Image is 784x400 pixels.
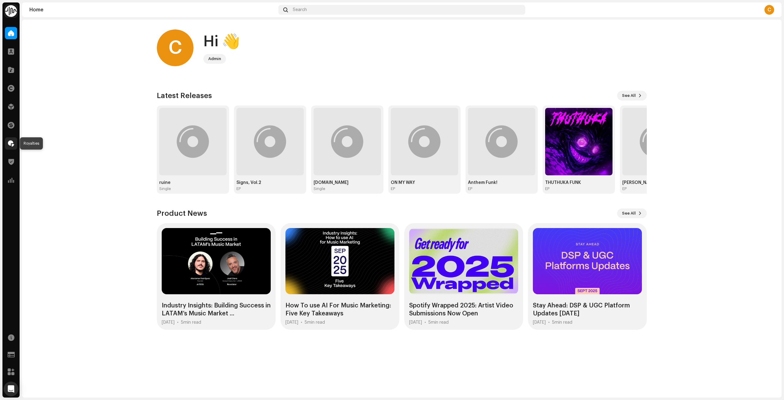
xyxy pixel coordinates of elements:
[428,320,449,325] div: 5
[285,302,394,318] div: How To use AI For Music Marketing: Five Key Takeaways
[236,180,304,185] div: Signs, Vol.2
[622,207,636,219] span: See All
[533,320,546,325] div: [DATE]
[391,186,395,191] div: EP
[203,32,240,51] div: Hi 👋
[617,91,647,101] button: See All
[409,302,518,318] div: Spotify Wrapped 2025: Artist Video Submissions Now Open
[162,320,175,325] div: [DATE]
[159,180,227,185] div: ruine
[764,5,774,15] div: C
[548,320,550,325] div: •
[181,320,201,325] div: 5
[468,186,472,191] div: EP
[301,320,302,325] div: •
[307,320,325,325] span: min read
[159,186,171,191] div: Single
[424,320,426,325] div: •
[183,320,201,325] span: min read
[285,320,298,325] div: [DATE]
[208,55,221,63] div: Admin
[293,7,307,12] span: Search
[409,320,422,325] div: [DATE]
[29,7,276,12] div: Home
[545,180,612,185] div: THUTHUKA FUNK
[622,90,636,102] span: See All
[431,320,449,325] span: min read
[545,108,612,175] img: 07d5e9c2-1b6c-49c6-9644-11d63343ca7c
[162,302,271,318] div: Industry Insights: Building Success in LATAM’s Music Market ...
[4,382,18,396] div: Open Intercom Messenger
[468,180,535,185] div: Anthem Funk!
[533,302,642,318] div: Stay Ahead: DSP & UGC Platform Updates [DATE]
[177,320,179,325] div: •
[5,5,17,17] img: 0f74c21f-6d1c-4dbc-9196-dbddad53419e
[617,208,647,218] button: See All
[157,29,194,66] div: C
[236,186,241,191] div: EP
[545,186,549,191] div: EP
[157,91,212,101] h3: Latest Releases
[622,186,627,191] div: EP
[314,186,325,191] div: Single
[305,320,325,325] div: 5
[622,180,690,185] div: [PERSON_NAME] [PERSON_NAME]
[552,320,572,325] div: 5
[314,180,381,185] div: [DOMAIN_NAME]
[555,320,572,325] span: min read
[391,180,458,185] div: ON MY WAY
[157,208,207,218] h3: Product News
